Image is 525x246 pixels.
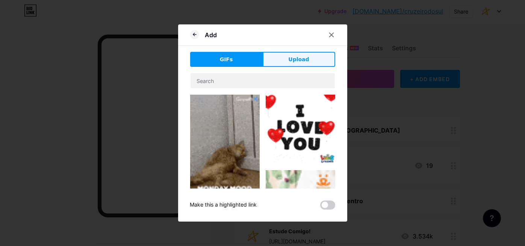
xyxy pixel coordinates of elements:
[190,95,260,197] img: Gihpy
[190,52,263,67] button: GIFs
[266,95,335,164] img: Gihpy
[220,56,233,63] span: GIFs
[288,56,309,63] span: Upload
[191,73,335,88] input: Search
[263,52,335,67] button: Upload
[205,30,217,39] div: Add
[190,201,257,210] div: Make this a highlighted link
